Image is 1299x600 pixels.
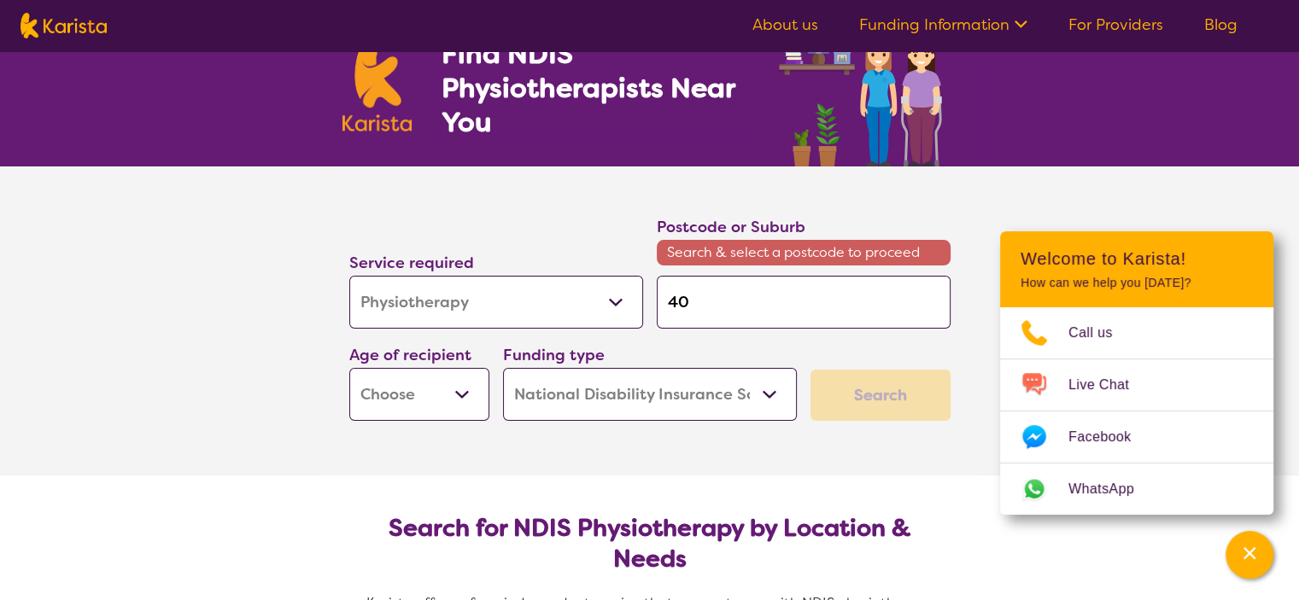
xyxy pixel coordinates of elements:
label: Funding type [503,345,605,365]
span: Live Chat [1068,372,1150,398]
ul: Choose channel [1000,307,1273,515]
span: Call us [1068,320,1133,346]
span: Facebook [1068,424,1151,450]
button: Channel Menu [1226,531,1273,579]
span: WhatsApp [1068,476,1155,502]
p: How can we help you [DATE]? [1021,276,1253,290]
a: Web link opens in a new tab. [1000,463,1273,515]
img: Karista logo [20,13,107,38]
img: physiotherapy [774,17,957,166]
img: Karista logo [342,39,413,131]
a: Blog [1204,15,1238,35]
label: Service required [349,253,474,273]
label: Age of recipient [349,345,471,365]
a: About us [752,15,818,35]
input: Type [657,276,951,329]
h1: Find NDIS Physiotherapists Near You [441,37,757,139]
h2: Welcome to Karista! [1021,248,1253,269]
h2: Search for NDIS Physiotherapy by Location & Needs [363,513,937,574]
a: Funding Information [859,15,1027,35]
a: For Providers [1068,15,1163,35]
span: Search & select a postcode to proceed [657,240,951,265]
div: Channel Menu [1000,231,1273,515]
label: Postcode or Suburb [657,217,805,237]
